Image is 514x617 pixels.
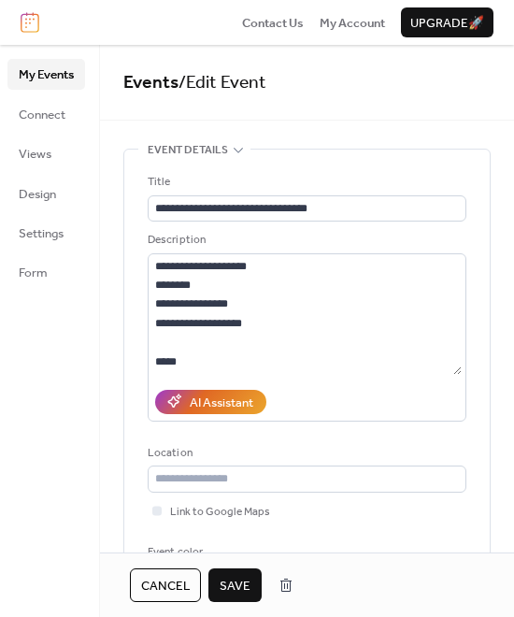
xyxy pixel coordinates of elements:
[141,577,190,595] span: Cancel
[148,173,463,192] div: Title
[155,390,266,414] button: AI Assistant
[123,65,178,100] a: Events
[148,444,463,463] div: Location
[190,394,253,412] div: AI Assistant
[7,218,85,248] a: Settings
[19,106,65,124] span: Connect
[320,14,385,33] span: My Account
[19,224,64,243] span: Settings
[208,568,262,602] button: Save
[21,12,39,33] img: logo
[148,543,285,562] div: Event color
[7,99,85,129] a: Connect
[220,577,250,595] span: Save
[7,179,85,208] a: Design
[7,59,85,89] a: My Events
[19,65,74,84] span: My Events
[178,65,266,100] span: / Edit Event
[19,185,56,204] span: Design
[130,568,201,602] button: Cancel
[19,264,48,282] span: Form
[320,13,385,32] a: My Account
[148,231,463,250] div: Description
[242,13,304,32] a: Contact Us
[19,145,51,164] span: Views
[148,141,228,160] span: Event details
[410,14,484,33] span: Upgrade 🚀
[7,257,85,287] a: Form
[170,503,270,522] span: Link to Google Maps
[401,7,493,37] button: Upgrade🚀
[242,14,304,33] span: Contact Us
[7,138,85,168] a: Views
